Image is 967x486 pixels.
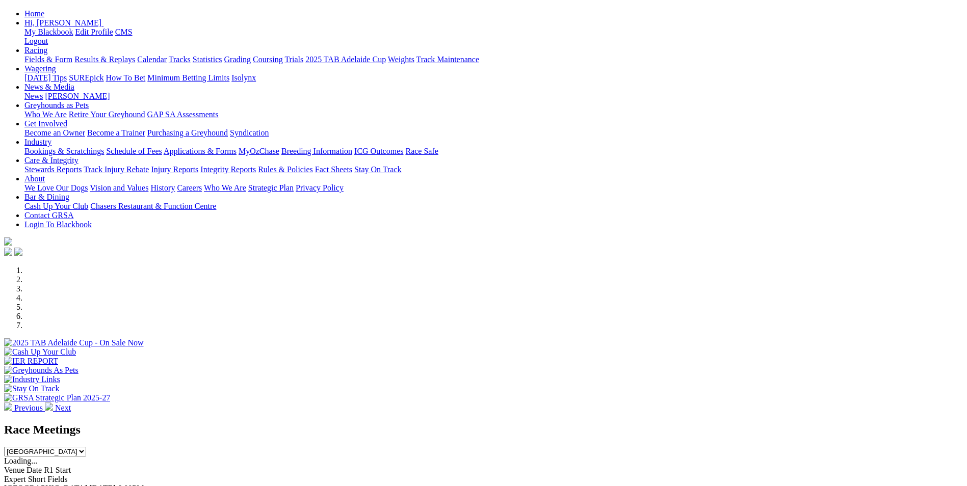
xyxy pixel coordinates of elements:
a: Fields & Form [24,55,72,64]
a: Integrity Reports [200,165,256,174]
img: chevron-right-pager-white.svg [45,402,53,411]
a: Track Injury Rebate [84,165,149,174]
a: Vision and Values [90,183,148,192]
a: Next [45,403,71,412]
a: Fact Sheets [315,165,352,174]
a: GAP SA Assessments [147,110,219,119]
img: Cash Up Your Club [4,347,76,357]
img: 2025 TAB Adelaide Cup - On Sale Now [4,338,144,347]
a: Cash Up Your Club [24,202,88,210]
a: Privacy Policy [296,183,344,192]
a: Purchasing a Greyhound [147,128,228,137]
a: Coursing [253,55,283,64]
img: IER REPORT [4,357,58,366]
a: Chasers Restaurant & Function Centre [90,202,216,210]
a: Industry [24,138,51,146]
a: Get Involved [24,119,67,128]
h2: Race Meetings [4,423,963,437]
span: Fields [47,475,67,483]
a: We Love Our Dogs [24,183,88,192]
a: Logout [24,37,48,45]
a: Careers [177,183,202,192]
a: Calendar [137,55,167,64]
a: Greyhounds as Pets [24,101,89,110]
a: News & Media [24,83,74,91]
img: logo-grsa-white.png [4,237,12,246]
a: Grading [224,55,251,64]
div: News & Media [24,92,963,101]
img: facebook.svg [4,248,12,256]
div: About [24,183,963,193]
a: ICG Outcomes [354,147,403,155]
span: Venue [4,466,24,474]
a: History [150,183,175,192]
a: Applications & Forms [164,147,237,155]
a: Home [24,9,44,18]
a: Edit Profile [75,28,113,36]
a: Isolynx [231,73,256,82]
span: Next [55,403,71,412]
img: GRSA Strategic Plan 2025-27 [4,393,110,402]
a: Minimum Betting Limits [147,73,229,82]
a: Login To Blackbook [24,220,92,229]
div: Get Involved [24,128,963,138]
a: Bar & Dining [24,193,69,201]
a: Results & Replays [74,55,135,64]
img: Greyhounds As Pets [4,366,79,375]
a: Who We Are [24,110,67,119]
a: Trials [284,55,303,64]
a: Racing [24,46,47,55]
a: Retire Your Greyhound [69,110,145,119]
a: Syndication [230,128,269,137]
a: Race Safe [405,147,438,155]
a: Hi, [PERSON_NAME] [24,18,103,27]
div: Care & Integrity [24,165,963,174]
a: Breeding Information [281,147,352,155]
a: Who We Are [204,183,246,192]
span: Loading... [4,456,37,465]
a: How To Bet [106,73,146,82]
a: Wagering [24,64,56,73]
a: [DATE] Tips [24,73,67,82]
a: Rules & Policies [258,165,313,174]
a: Weights [388,55,414,64]
span: Date [27,466,42,474]
a: Track Maintenance [416,55,479,64]
a: MyOzChase [239,147,279,155]
div: Industry [24,147,963,156]
a: 2025 TAB Adelaide Cup [305,55,386,64]
img: twitter.svg [14,248,22,256]
img: Industry Links [4,375,60,384]
a: CMS [115,28,133,36]
a: Schedule of Fees [106,147,162,155]
img: chevron-left-pager-white.svg [4,402,12,411]
div: Hi, [PERSON_NAME] [24,28,963,46]
span: R1 Start [44,466,71,474]
a: My Blackbook [24,28,73,36]
a: Become an Owner [24,128,85,137]
div: Bar & Dining [24,202,963,211]
a: Become a Trainer [87,128,145,137]
div: Racing [24,55,963,64]
span: Expert [4,475,26,483]
a: Statistics [193,55,222,64]
a: About [24,174,45,183]
a: News [24,92,43,100]
span: Short [28,475,46,483]
a: Stewards Reports [24,165,82,174]
a: [PERSON_NAME] [45,92,110,100]
a: Stay On Track [354,165,401,174]
span: Hi, [PERSON_NAME] [24,18,101,27]
a: SUREpick [69,73,103,82]
a: Care & Integrity [24,156,79,165]
div: Greyhounds as Pets [24,110,963,119]
div: Wagering [24,73,963,83]
a: Strategic Plan [248,183,294,192]
a: Tracks [169,55,191,64]
a: Contact GRSA [24,211,73,220]
img: Stay On Track [4,384,59,393]
a: Bookings & Scratchings [24,147,104,155]
a: Previous [4,403,45,412]
span: Previous [14,403,43,412]
a: Injury Reports [151,165,198,174]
